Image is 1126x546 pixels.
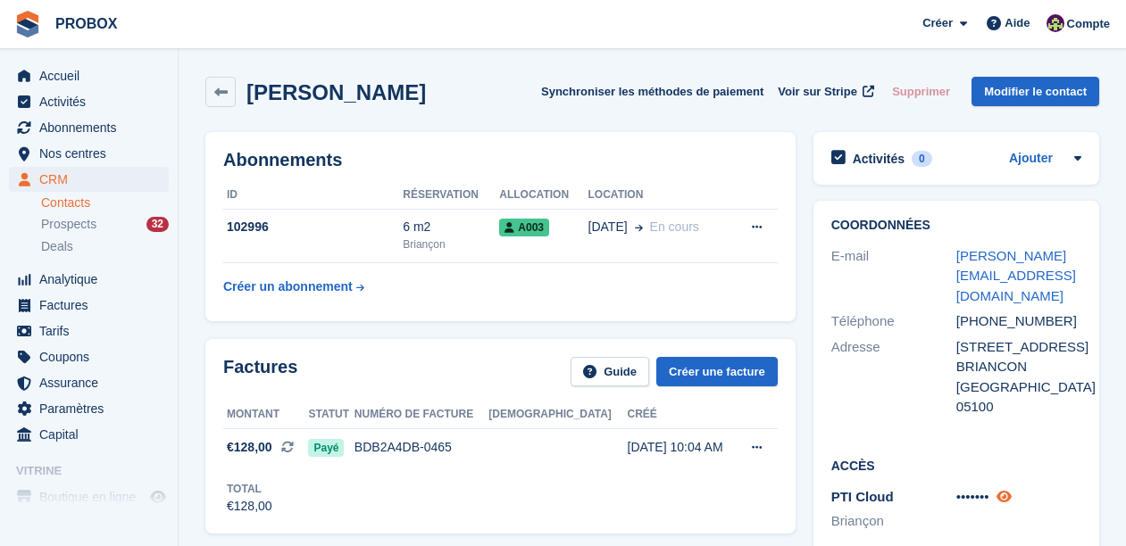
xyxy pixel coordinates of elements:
span: CRM [39,167,146,192]
th: Numéro de facture [354,401,488,429]
span: Boutique en ligne [39,484,146,509]
div: 6 m2 [403,218,499,236]
span: Paramètres [39,396,146,421]
span: [DATE] [588,218,628,236]
div: €128,00 [227,497,272,516]
h2: Coordonnées [831,219,1081,233]
span: Voir sur Stripe [778,83,857,101]
a: PROBOX [48,9,124,38]
div: 102996 [223,218,403,236]
span: Activités [39,89,146,114]
a: menu [9,422,169,447]
a: Voir sur Stripe [771,77,878,106]
div: Téléphone [831,311,956,332]
a: Contacts [41,194,169,211]
div: [GEOGRAPHIC_DATA] [956,377,1081,398]
h2: Factures [223,357,297,386]
span: Tarifs [39,318,146,343]
span: Aide [1005,14,1030,32]
a: menu [9,484,169,509]
div: BDB2A4DB-0465 [354,438,488,457]
a: Ajouter [1009,149,1053,170]
a: menu [9,63,169,88]
span: ••••••• [956,489,989,504]
span: Nos centres [39,141,146,166]
div: 32 [146,217,169,232]
a: Boutique d'aperçu [147,486,169,508]
a: menu [9,370,169,395]
img: stora-icon-8386f47178a22dfd0bd8f6a31ec36ba5ce8667c1dd55bd0f319d3a0aa187defe.svg [14,11,41,37]
span: Assurance [39,370,146,395]
span: Abonnements [39,115,146,140]
button: Supprimer [885,77,957,106]
span: Analytique [39,267,146,292]
th: [DEMOGRAPHIC_DATA] [488,401,627,429]
span: Coupons [39,344,146,369]
a: Modifier le contact [972,77,1099,106]
li: Briançon [831,511,956,532]
a: Créer une facture [656,357,778,386]
a: Prospects 32 [41,215,169,234]
span: En cours [650,219,699,234]
span: €128,00 [227,438,272,457]
a: Créer un abonnement [223,270,364,303]
span: Compte [1067,15,1110,33]
span: Vitrine [16,462,178,480]
th: Créé [628,401,736,429]
span: Prospects [41,216,96,233]
span: Accueil [39,63,146,88]
h2: Abonnements [223,150,778,170]
th: Montant [223,401,308,429]
span: Payé [308,439,344,457]
div: [PHONE_NUMBER] [956,311,1081,332]
img: Jackson Collins [1047,14,1064,32]
div: Créer un abonnement [223,277,353,296]
th: Statut [308,401,354,429]
h2: Accès [831,456,1081,474]
div: [DATE] 10:04 AM [628,438,736,457]
div: Total [227,481,272,497]
a: menu [9,396,169,421]
a: menu [9,89,169,114]
a: [PERSON_NAME][EMAIL_ADDRESS][DOMAIN_NAME] [956,248,1076,303]
span: Créer [922,14,953,32]
span: A003 [499,219,549,236]
a: Deals [41,237,169,256]
div: 0 [912,151,932,167]
h2: [PERSON_NAME] [246,80,426,104]
a: menu [9,167,169,192]
a: menu [9,141,169,166]
button: Synchroniser les méthodes de paiement [541,77,763,106]
a: Guide [571,357,649,386]
div: [STREET_ADDRESS] [956,337,1081,358]
th: Réservation [403,181,499,210]
span: Factures [39,293,146,318]
div: E-mail [831,246,956,307]
div: 05100 [956,397,1081,418]
div: BRIANCON [956,357,1081,377]
a: menu [9,267,169,292]
th: Allocation [499,181,588,210]
h2: Activités [853,151,905,167]
span: PTI Cloud [831,489,894,504]
a: menu [9,293,169,318]
a: menu [9,318,169,343]
th: ID [223,181,403,210]
a: menu [9,344,169,369]
div: Adresse [831,337,956,418]
th: Location [588,181,730,210]
span: Capital [39,422,146,447]
div: Briançon [403,236,499,252]
span: Deals [41,238,73,255]
a: menu [9,115,169,140]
